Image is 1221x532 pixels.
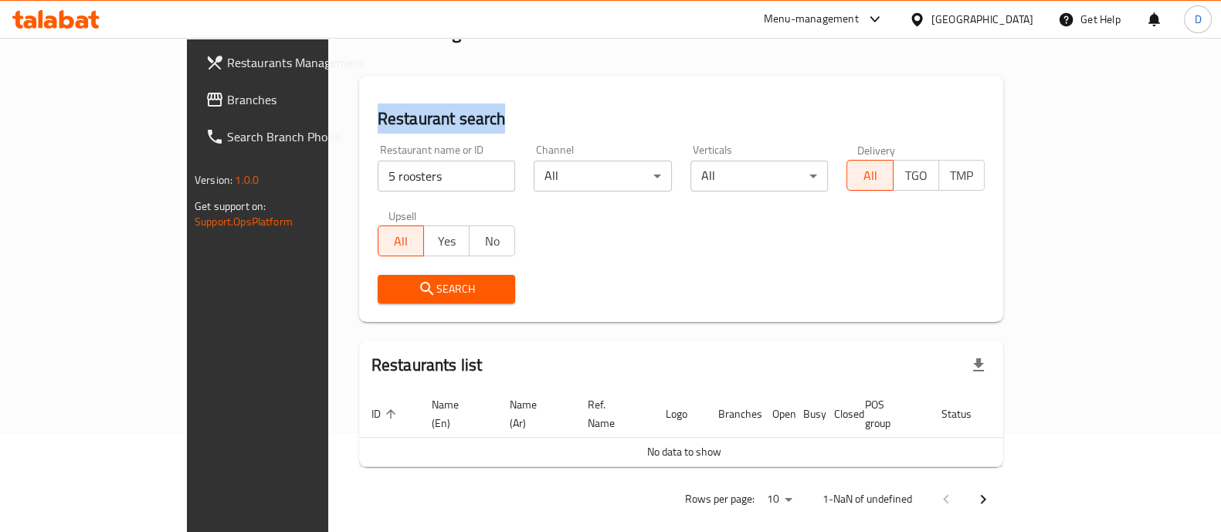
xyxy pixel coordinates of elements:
[195,212,293,232] a: Support.OpsPlatform
[938,160,985,191] button: TMP
[359,20,511,45] h2: Menu management
[193,81,391,118] a: Branches
[195,196,266,216] span: Get support on:
[690,161,829,191] div: All
[371,405,401,423] span: ID
[941,405,992,423] span: Status
[227,53,378,72] span: Restaurants Management
[227,127,378,146] span: Search Branch Phone
[378,275,516,303] button: Search
[853,164,887,187] span: All
[227,90,378,109] span: Branches
[378,161,516,191] input: Search for restaurant name or ID..
[476,230,509,252] span: No
[900,164,933,187] span: TGO
[235,170,259,190] span: 1.0.0
[760,391,791,438] th: Open
[822,490,912,509] p: 1-NaN of undefined
[865,395,911,432] span: POS group
[385,230,418,252] span: All
[893,160,939,191] button: TGO
[1194,11,1201,28] span: D
[706,391,760,438] th: Branches
[390,280,504,299] span: Search
[791,391,822,438] th: Busy
[510,395,557,432] span: Name (Ar)
[388,210,417,221] label: Upsell
[534,161,672,191] div: All
[965,481,1002,518] button: Next page
[761,488,798,511] div: Rows per page:
[945,164,978,187] span: TMP
[822,391,853,438] th: Closed
[193,118,391,155] a: Search Branch Phone
[423,225,470,256] button: Yes
[430,230,463,252] span: Yes
[960,347,997,384] div: Export file
[371,354,482,377] h2: Restaurants list
[685,490,755,509] p: Rows per page:
[588,395,635,432] span: Ref. Name
[653,391,706,438] th: Logo
[359,391,1063,467] table: enhanced table
[193,44,391,81] a: Restaurants Management
[857,144,896,155] label: Delivery
[432,395,479,432] span: Name (En)
[647,442,721,462] span: No data to show
[469,225,515,256] button: No
[931,11,1033,28] div: [GEOGRAPHIC_DATA]
[378,107,985,130] h2: Restaurant search
[846,160,893,191] button: All
[764,10,859,29] div: Menu-management
[378,225,424,256] button: All
[195,170,232,190] span: Version:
